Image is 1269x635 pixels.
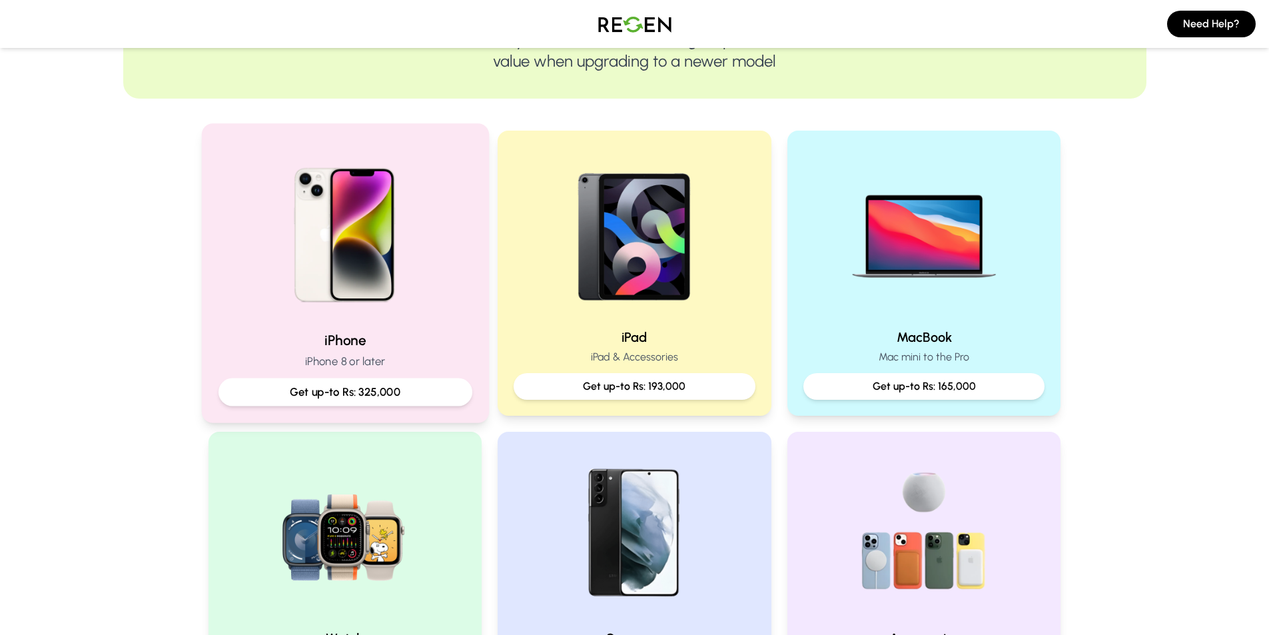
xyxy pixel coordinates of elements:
[814,378,1035,394] p: Get up-to Rs: 165,000
[514,349,755,365] p: iPad & Accessories
[260,448,430,618] img: Watch
[1167,11,1256,37] button: Need Help?
[229,384,460,400] p: Get up-to Rs: 325,000
[514,328,755,346] h2: iPad
[588,5,681,43] img: Logo
[803,328,1045,346] h2: MacBook
[803,349,1045,365] p: Mac mini to the Pro
[549,147,719,317] img: iPad
[524,378,745,394] p: Get up-to Rs: 193,000
[166,29,1104,72] p: Trade-in your devices for Cash or get up to 10% extra value when upgrading to a newer model
[255,141,434,320] img: iPhone
[218,330,472,350] h2: iPhone
[549,448,719,618] img: Samsung
[839,147,1009,317] img: MacBook
[218,353,472,370] p: iPhone 8 or later
[839,448,1009,618] img: Accessories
